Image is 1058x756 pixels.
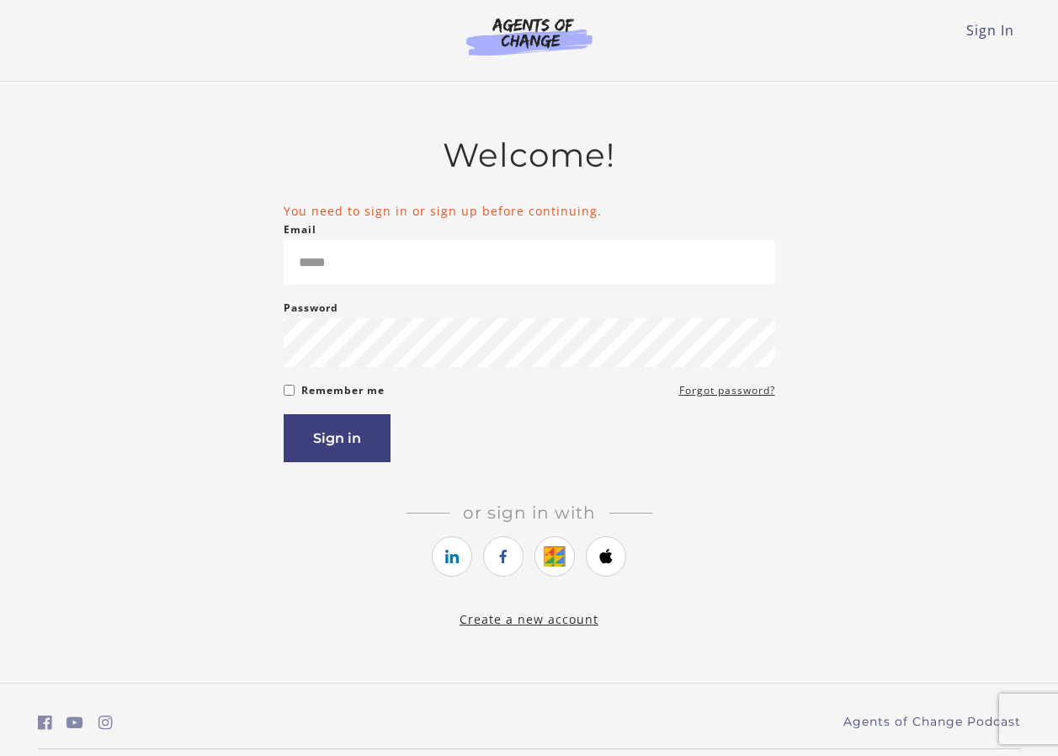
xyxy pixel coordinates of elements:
img: Agents of Change Logo [449,17,610,56]
a: https://courses.thinkific.com/users/auth/facebook?ss%5Breferral%5D=&ss%5Buser_return_to%5D=%2Facc... [483,536,524,577]
a: Sign In [966,21,1014,40]
a: https://courses.thinkific.com/users/auth/google?ss%5Breferral%5D=&ss%5Buser_return_to%5D=%2Faccou... [534,536,575,577]
button: Sign in [284,414,391,462]
label: Password [284,298,338,318]
a: https://www.instagram.com/agentsofchangeprep/ (Open in a new window) [98,711,113,735]
i: https://www.facebook.com/groups/aswbtestprep (Open in a new window) [38,715,52,731]
h2: Welcome! [284,136,775,175]
span: Or sign in with [449,503,609,523]
i: https://www.instagram.com/agentsofchangeprep/ (Open in a new window) [98,715,113,731]
a: https://courses.thinkific.com/users/auth/apple?ss%5Breferral%5D=&ss%5Buser_return_to%5D=%2Faccoun... [586,536,626,577]
a: Create a new account [460,611,598,627]
li: You need to sign in or sign up before continuing. [284,202,775,220]
a: https://www.facebook.com/groups/aswbtestprep (Open in a new window) [38,711,52,735]
a: Agents of Change Podcast [843,713,1021,731]
label: Email [284,220,316,240]
a: https://courses.thinkific.com/users/auth/linkedin?ss%5Breferral%5D=&ss%5Buser_return_to%5D=%2Facc... [432,536,472,577]
i: https://www.youtube.com/c/AgentsofChangeTestPrepbyMeaganMitchell (Open in a new window) [66,715,83,731]
label: Remember me [301,381,385,401]
a: https://www.youtube.com/c/AgentsofChangeTestPrepbyMeaganMitchell (Open in a new window) [66,711,83,735]
a: Forgot password? [679,381,775,401]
